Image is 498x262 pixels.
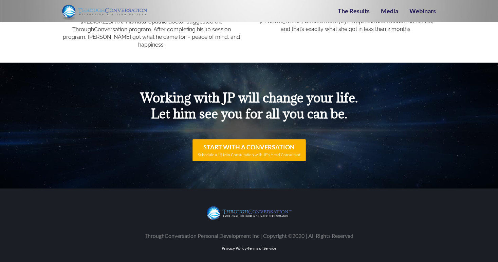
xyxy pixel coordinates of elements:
a: Terms of Service [247,246,276,251]
b: Let him see you for all you can be. [151,105,347,122]
a: Webinars [409,7,436,15]
a: Media [381,7,398,15]
a: Privacy Policy [222,246,246,251]
a: The Results [338,7,370,15]
div: and that’s exactly what she got in less than 2 months.. [258,26,436,33]
span: START WITH A CONVERSATION [203,143,295,151]
span: Schedule a 15 Min Consultation with JP's Head Consultant [198,152,300,158]
b: Working with JP will change your life. [140,89,358,106]
div: ThroughConversation Personal Development Inc | Copyright ©2020 | All Rights Reserved [54,232,444,239]
div: – [PERSON_NAME] had been suffering from anxiety and [MEDICAL_DATA]. His naturopathic doctor sugge... [62,10,241,49]
a: START WITH A CONVERSATIONSchedule a 15 Min Consultation with JP's Head Consultant [192,139,306,161]
div: - [54,246,444,251]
